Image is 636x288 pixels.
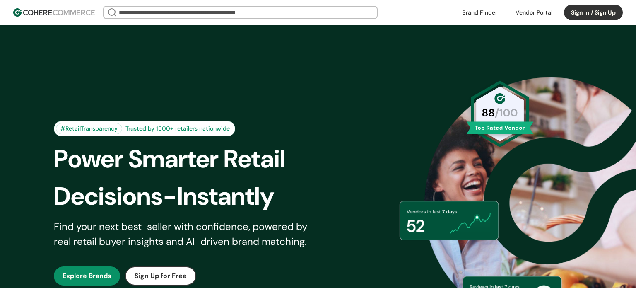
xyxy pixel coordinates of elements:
[54,178,332,215] div: Decisions-Instantly
[54,140,332,178] div: Power Smarter Retail
[54,219,318,249] div: Find your next best-seller with confidence, powered by real retail buyer insights and AI-driven b...
[56,123,122,134] div: #RetailTransparency
[125,266,196,286] button: Sign Up for Free
[564,5,623,20] button: Sign In / Sign Up
[13,8,95,17] img: Cohere Logo
[54,266,120,286] button: Explore Brands
[122,124,233,133] div: Trusted by 1500+ retailers nationwide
